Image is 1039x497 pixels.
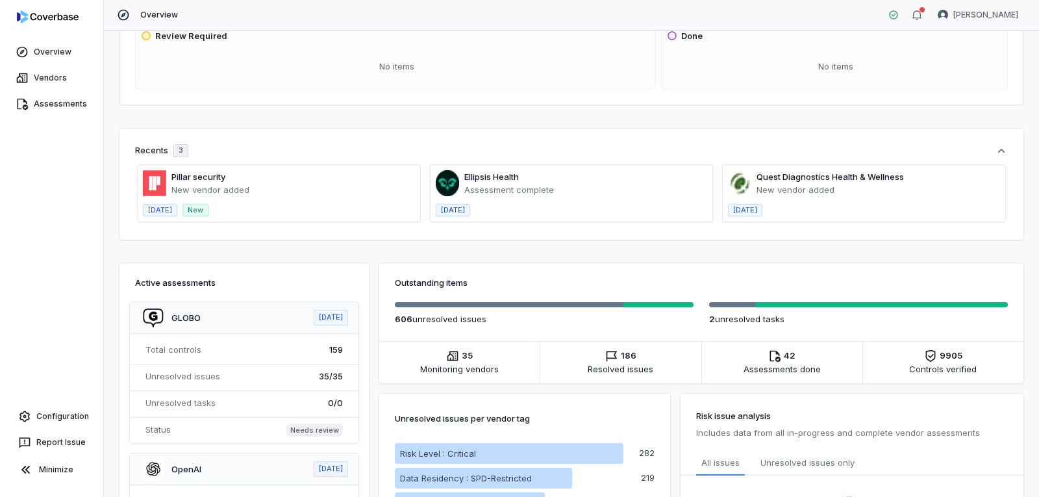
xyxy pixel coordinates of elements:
[464,172,519,182] a: Ellipsis Health
[171,464,201,474] a: OpenAI
[588,363,653,376] span: Resolved issues
[135,144,188,157] div: Recents
[179,146,183,155] span: 3
[395,409,530,427] p: Unresolved issues per vendor tag
[395,314,412,324] span: 606
[938,10,948,20] img: Arun Muthu avatar
[141,50,653,84] div: No items
[400,447,476,460] p: Risk Level : Critical
[5,431,98,454] button: Report Issue
[420,363,499,376] span: Monitoring vendors
[17,10,79,23] img: logo-D7KZi-bG.svg
[701,456,740,469] span: All issues
[462,350,473,363] span: 35
[681,30,703,43] h3: Done
[744,363,821,376] span: Assessments done
[621,350,636,363] span: 186
[940,350,962,363] span: 9905
[696,409,1008,422] h3: Risk issue analysis
[171,312,201,323] a: GLOBO
[953,10,1018,20] span: [PERSON_NAME]
[784,350,795,363] span: 42
[135,144,1008,157] button: Recents3
[400,472,532,485] p: Data Residency : SPD-Restricted
[155,30,227,43] h3: Review Required
[639,449,655,457] p: 282
[909,363,977,376] span: Controls verified
[667,50,1005,84] div: No items
[760,456,855,470] span: Unresolved issues only
[135,276,353,289] h3: Active assessments
[5,405,98,428] a: Configuration
[3,40,101,64] a: Overview
[696,425,1008,440] p: Includes data from all in-progress and complete vendor assessments
[171,172,225,182] a: Pillar security
[709,314,715,324] span: 2
[395,312,694,325] p: unresolved issue s
[641,474,655,482] p: 219
[5,457,98,483] button: Minimize
[757,172,904,182] a: Quest Diagnostics Health & Wellness
[3,92,101,116] a: Assessments
[3,66,101,90] a: Vendors
[395,276,1008,289] h3: Outstanding items
[930,5,1026,25] button: Arun Muthu avatar[PERSON_NAME]
[140,10,178,20] span: Overview
[709,312,1008,325] p: unresolved task s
